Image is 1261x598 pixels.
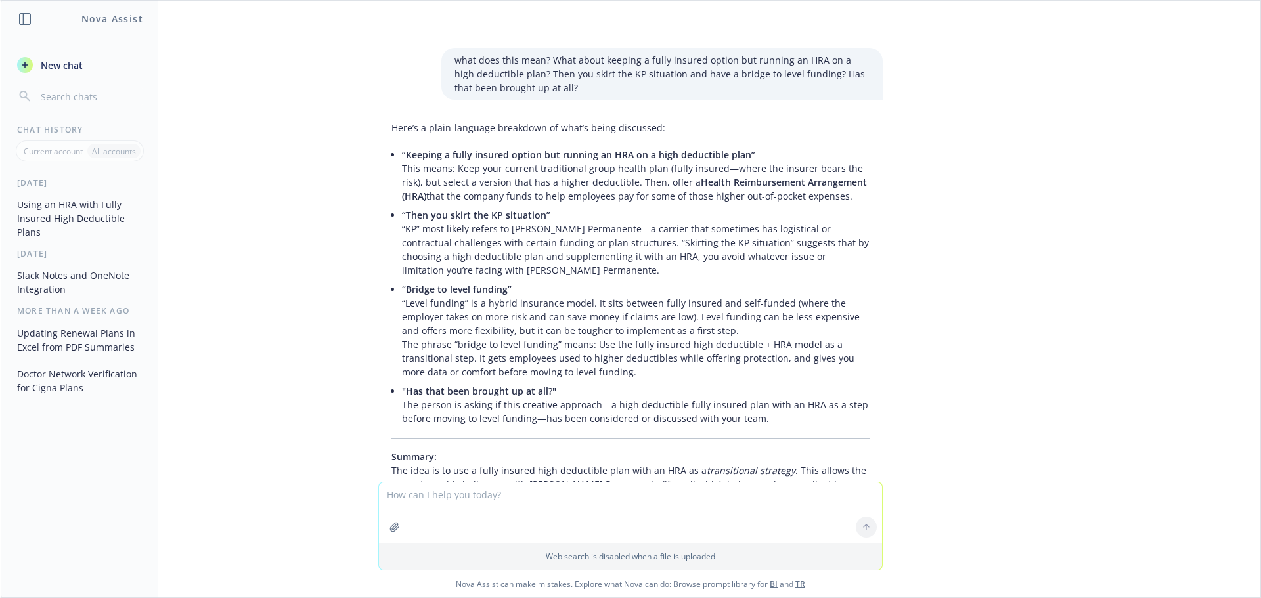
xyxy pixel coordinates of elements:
a: TR [795,578,805,589]
p: All accounts [92,146,136,157]
span: “Then you skirt the KP situation” [402,209,550,221]
p: Web search is disabled when a file is uploaded [387,551,874,562]
em: transitional strategy [707,464,795,477]
button: Using an HRA with Fully Insured High Deductible Plans [12,194,148,243]
p: “Level funding” is a hybrid insurance model. It sits between fully insured and self-funded (where... [402,282,870,337]
button: New chat [12,53,148,77]
p: what does this mean? What about keeping a fully insured option but running an HRA on a high deduc... [454,53,870,95]
div: Chat History [1,124,158,135]
span: “Bridge to level funding” [402,283,512,295]
div: [DATE] [1,248,158,259]
p: Here’s a plain-language breakdown of what’s being discussed: [391,121,870,135]
div: [DATE] [1,177,158,188]
p: Current account [24,146,83,157]
span: “Keeping a fully insured option but running an HRA on a high deductible plan” [402,148,755,161]
p: The person is asking if this creative approach—a high deductible fully insured plan with an HRA a... [402,384,870,425]
a: BI [770,578,778,589]
input: Search chats [38,87,143,106]
div: More than a week ago [1,305,158,316]
span: Summary: [391,450,437,463]
p: This means: Keep your current traditional group health plan (fully insured—where the insurer bear... [402,148,870,203]
span: Nova Assist can make mistakes. Explore what Nova can do: Browse prompt library for and [6,570,1255,597]
h1: Nova Assist [81,12,143,26]
p: The phrase “bridge to level funding” means: Use the fully insured high deductible + HRA model as ... [402,337,870,379]
button: Doctor Network Verification for Cigna Plans [12,363,148,398]
span: New chat [38,58,83,72]
button: Slack Notes and OneNote Integration [12,265,148,300]
p: “KP” most likely refers to [PERSON_NAME] Permanente—a carrier that sometimes has logistical or co... [402,208,870,277]
button: Updating Renewal Plans in Excel from PDF Summaries [12,322,148,358]
span: "Has that been brought up at all?" [402,385,556,397]
p: The idea is to use a fully insured high deductible plan with an HRA as a . This allows the group ... [391,450,870,519]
